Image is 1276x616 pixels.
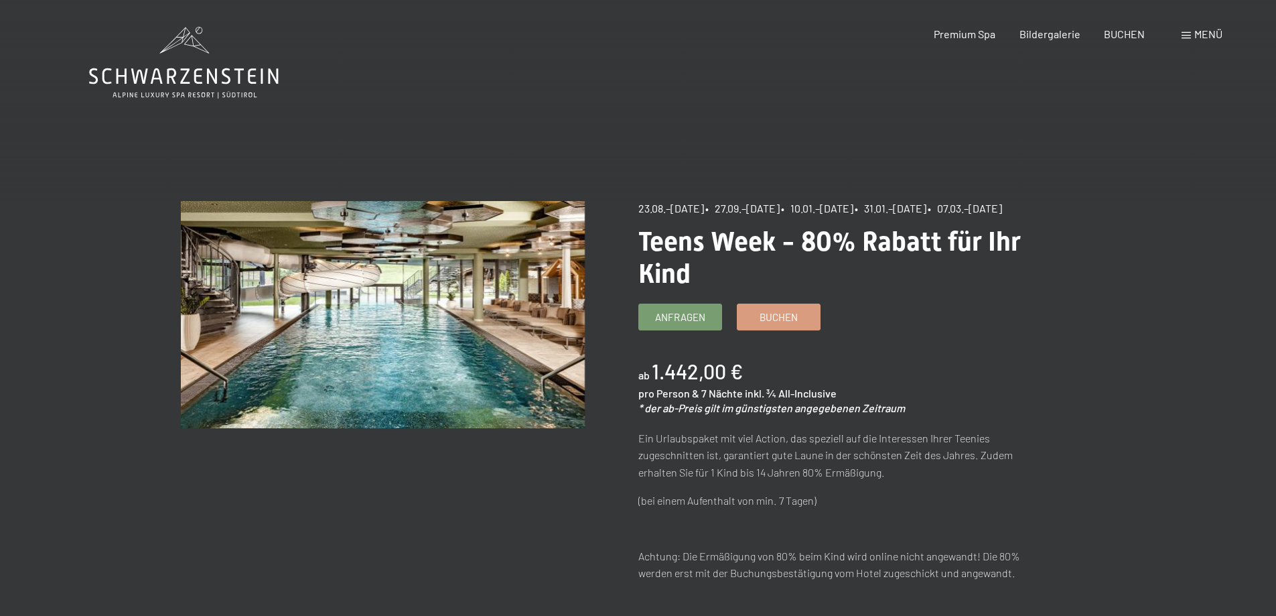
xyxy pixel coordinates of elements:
[760,310,798,324] span: Buchen
[652,359,743,383] b: 1.442,00 €
[1194,27,1222,40] span: Menü
[638,402,905,414] em: * der ab-Preis gilt im günstigsten angegebenen Zeitraum
[638,492,1042,509] p: (bei einem Aufenthalt von min. 7 Tagen)
[705,202,780,214] span: • 27.09.–[DATE]
[638,387,699,399] span: pro Person &
[745,387,837,399] span: inkl. ¾ All-Inclusive
[638,226,1021,290] span: Teens Week - 80% Rabatt für Ihr Kind
[639,304,721,330] a: Anfragen
[928,202,1002,214] span: • 07.03.–[DATE]
[701,387,743,399] span: 7 Nächte
[655,310,705,324] span: Anfragen
[1019,27,1080,40] a: Bildergalerie
[638,430,1042,481] p: Ein Urlaubspaket mit viel Action, das speziell auf die Interessen Ihrer Teenies zugeschnitten ist...
[781,202,853,214] span: • 10.01.–[DATE]
[638,548,1042,582] p: Achtung: Die Ermäßigung von 80% beim Kind wird online nicht angewandt! Die 80% werden erst mit de...
[638,202,704,214] span: 23.08.–[DATE]
[1104,27,1145,40] a: BUCHEN
[638,369,650,381] span: ab
[855,202,926,214] span: • 31.01.–[DATE]
[737,304,820,330] a: Buchen
[181,201,585,428] img: Teens Week - 80% Rabatt für Ihr Kind
[934,27,995,40] a: Premium Spa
